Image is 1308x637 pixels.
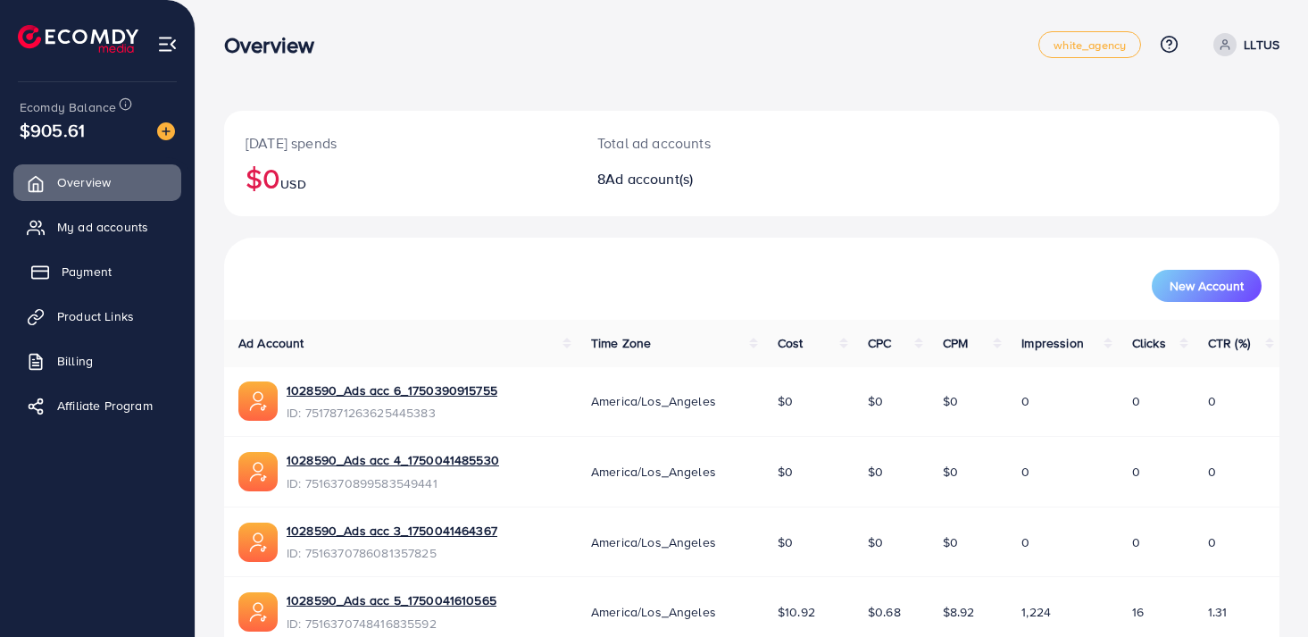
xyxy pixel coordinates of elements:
span: CPC [868,334,891,352]
span: 16 [1132,603,1144,621]
img: image [157,122,175,140]
a: white_agency [1038,31,1141,58]
img: ic-ads-acc.e4c84228.svg [238,381,278,421]
span: ID: 7516370748416835592 [287,615,496,633]
span: $10.92 [778,603,815,621]
img: menu [157,34,178,54]
span: CPM [943,334,968,352]
a: LLTUS [1206,33,1279,56]
span: Clicks [1132,334,1166,352]
button: New Account [1152,270,1262,302]
span: white_agency [1054,39,1126,51]
a: 1028590_Ads acc 4_1750041485530 [287,451,499,469]
span: $8.92 [943,603,975,621]
span: $0.68 [868,603,901,621]
span: Payment [62,263,112,281]
span: $0 [778,392,793,410]
img: ic-ads-acc.e4c84228.svg [238,523,278,562]
p: [DATE] spends [246,132,554,154]
p: LLTUS [1244,34,1279,55]
h2: $0 [246,161,554,195]
span: 0 [1132,392,1140,410]
span: $0 [943,533,958,551]
span: 1,224 [1021,603,1051,621]
iframe: Chat [1232,557,1295,624]
span: Overview [57,173,111,191]
a: Affiliate Program [13,388,181,423]
span: $0 [868,392,883,410]
img: ic-ads-acc.e4c84228.svg [238,592,278,632]
span: America/Los_Angeles [591,463,716,481]
a: Billing [13,343,181,379]
span: $0 [778,533,793,551]
span: 0 [1021,392,1029,410]
span: 0 [1208,392,1216,410]
h2: 8 [597,171,819,188]
span: Cost [778,334,804,352]
span: ID: 7516370786081357825 [287,544,497,562]
span: My ad accounts [57,218,148,236]
a: 1028590_Ads acc 5_1750041610565 [287,591,496,609]
span: ID: 7516370899583549441 [287,474,499,492]
span: New Account [1170,280,1244,292]
h3: Overview [224,32,329,58]
span: Ecomdy Balance [20,98,116,116]
span: 0 [1208,463,1216,481]
span: 0 [1132,533,1140,551]
span: 0 [1132,463,1140,481]
span: Billing [57,352,93,370]
span: 0 [1208,533,1216,551]
span: 1.31 [1208,603,1228,621]
img: logo [18,25,138,53]
span: 0 [1021,533,1029,551]
span: CTR (%) [1208,334,1250,352]
span: ID: 7517871263625445383 [287,404,497,422]
a: Product Links [13,298,181,334]
span: Ad Account [238,334,304,352]
span: $0 [943,392,958,410]
a: Overview [13,164,181,200]
span: America/Los_Angeles [591,603,716,621]
span: Ad account(s) [605,169,693,189]
span: $0 [943,463,958,481]
span: Time Zone [591,334,651,352]
a: Payment [13,254,181,289]
span: America/Los_Angeles [591,533,716,551]
span: Product Links [57,307,134,325]
span: $0 [868,533,883,551]
a: 1028590_Ads acc 3_1750041464367 [287,522,497,540]
span: $0 [778,463,793,481]
span: $0 [868,463,883,481]
span: 0 [1021,463,1029,481]
img: ic-ads-acc.e4c84228.svg [238,452,278,491]
span: USD [280,175,305,193]
span: America/Los_Angeles [591,392,716,410]
a: 1028590_Ads acc 6_1750390915755 [287,381,497,399]
span: Affiliate Program [57,397,153,415]
span: Impression [1021,334,1084,352]
span: $905.61 [20,117,85,143]
a: My ad accounts [13,209,181,245]
p: Total ad accounts [597,132,819,154]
